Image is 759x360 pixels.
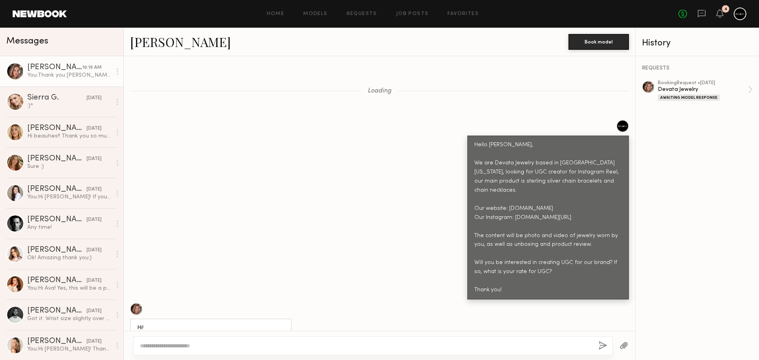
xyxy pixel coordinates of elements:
[447,11,479,17] a: Favorites
[27,254,111,262] div: Ok! Amazing thank you:)
[27,216,87,224] div: [PERSON_NAME]
[27,185,87,193] div: [PERSON_NAME]
[87,307,102,315] div: [DATE]
[658,81,753,101] a: bookingRequest •[DATE]Devata JewelryAwaiting Model Response
[27,132,111,140] div: Hi beauties!! Thank you so much for thinking of me! I typically charge $300/edited video for UGC....
[27,277,87,285] div: [PERSON_NAME]
[27,345,111,353] div: You: Hi [PERSON_NAME]! Thanks for your reply! Unfortunately, all time slots have been filled quic...
[87,216,102,224] div: [DATE]
[27,285,111,292] div: You: Hi Ava! Yes, this will be a paid shoot as shown in your publish rate $120 x 3 hours. However...
[87,247,102,254] div: [DATE]
[27,193,111,201] div: You: Hi [PERSON_NAME]! If you could mail the necklace to this address below, please let us know h...
[568,34,629,50] button: Book model
[27,64,82,72] div: [PERSON_NAME]
[130,33,231,50] a: [PERSON_NAME]
[27,155,87,163] div: [PERSON_NAME]
[347,11,377,17] a: Requests
[27,72,111,79] div: You: Thank you [PERSON_NAME]! We are excited to working with you! [PERSON_NAME] will reach out to...
[82,64,102,72] div: 10:19 AM
[6,37,48,46] span: Messages
[642,66,753,71] div: REQUESTS
[658,81,748,86] div: booking Request • [DATE]
[27,337,87,345] div: [PERSON_NAME]
[27,307,87,315] div: [PERSON_NAME]
[474,141,622,295] div: Hello [PERSON_NAME], We are Devata Jewelry based in [GEOGRAPHIC_DATA] [US_STATE], looking for UGC...
[87,186,102,193] div: [DATE]
[642,39,753,48] div: History
[267,11,285,17] a: Home
[27,94,87,102] div: Sierra G.
[658,86,748,93] div: Devata Jewelry
[87,125,102,132] div: [DATE]
[27,163,111,170] div: Sure :)
[87,94,102,102] div: [DATE]
[303,11,327,17] a: Models
[87,277,102,285] div: [DATE]
[368,88,391,94] span: Loading
[87,338,102,345] div: [DATE]
[27,124,87,132] div: [PERSON_NAME]
[27,246,87,254] div: [PERSON_NAME]
[396,11,429,17] a: Job Posts
[27,224,111,231] div: Any time!
[27,315,111,322] div: Got it. Wrist size slightly over 7” Whatever is easiest pay wise. Phone number is [PHONE_NUMBER]
[87,155,102,163] div: [DATE]
[658,94,720,101] div: Awaiting Model Response
[568,38,629,45] a: Book model
[724,7,727,11] div: 4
